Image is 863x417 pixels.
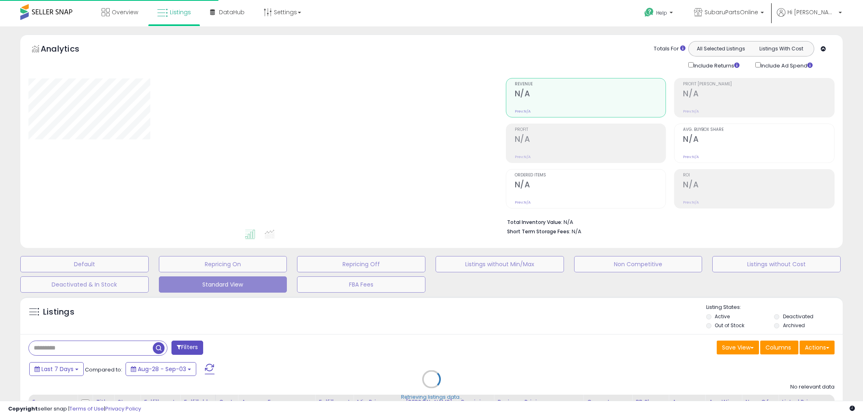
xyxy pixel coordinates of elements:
button: Default [20,256,149,272]
span: N/A [572,228,581,235]
span: SubaruPartsOnline [705,8,758,16]
span: DataHub [219,8,245,16]
button: All Selected Listings [691,43,751,54]
small: Prev: N/A [683,200,699,205]
div: Retrieving listings data.. [401,393,462,401]
h2: N/A [683,89,834,100]
h2: N/A [515,180,666,191]
button: Deactivated & In Stock [20,276,149,293]
small: Prev: N/A [683,109,699,114]
b: Short Term Storage Fees: [507,228,570,235]
span: Help [656,9,667,16]
h2: N/A [515,135,666,146]
div: Include Ad Spend [749,61,826,70]
span: Hi [PERSON_NAME] [787,8,836,16]
div: Totals For [654,45,685,53]
b: Total Inventory Value: [507,219,562,226]
button: Repricing Off [297,256,425,272]
small: Prev: N/A [683,154,699,159]
span: ROI [683,173,834,178]
button: Listings without Cost [712,256,841,272]
span: Overview [112,8,138,16]
h2: N/A [683,180,834,191]
span: Listings [170,8,191,16]
button: Listings without Min/Max [436,256,564,272]
button: Standard View [159,276,287,293]
small: Prev: N/A [515,109,531,114]
a: Help [638,1,681,26]
button: Non Competitive [574,256,703,272]
div: Include Returns [682,61,749,70]
h2: N/A [683,135,834,146]
span: Profit [PERSON_NAME] [683,82,834,87]
i: Get Help [644,7,654,17]
div: seller snap | | [8,405,141,413]
button: Listings With Cost [751,43,811,54]
h5: Analytics [41,43,95,56]
strong: Copyright [8,405,38,413]
a: Hi [PERSON_NAME] [777,8,842,26]
li: N/A [507,217,828,226]
span: Profit [515,128,666,132]
span: Avg. Buybox Share [683,128,834,132]
button: FBA Fees [297,276,425,293]
h2: N/A [515,89,666,100]
button: Repricing On [159,256,287,272]
small: Prev: N/A [515,200,531,205]
span: Revenue [515,82,666,87]
span: Ordered Items [515,173,666,178]
small: Prev: N/A [515,154,531,159]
